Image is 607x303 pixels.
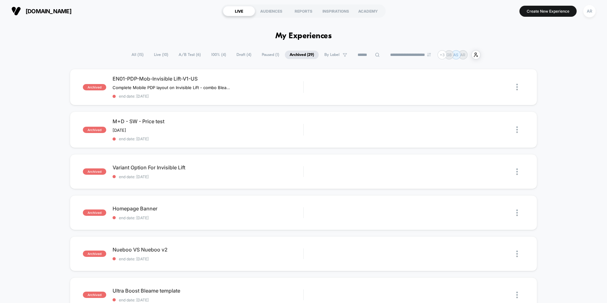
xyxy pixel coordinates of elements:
[83,127,106,133] span: archived
[83,292,106,298] span: archived
[113,257,303,261] span: end date: [DATE]
[453,52,458,57] p: AS
[223,6,255,16] div: LIVE
[324,52,340,57] span: By Label
[516,251,518,257] img: close
[275,32,332,41] h1: My Experiences
[287,6,320,16] div: REPORTS
[113,118,303,124] span: M+D - SW - Price test
[460,52,465,57] p: AR
[255,6,287,16] div: AUDIENCES
[113,288,303,294] span: Ultra Boost Bleame template
[516,126,518,133] img: close
[83,209,106,216] span: archived
[113,164,303,171] span: Variant Option For Invisible Lift
[113,128,126,133] span: [DATE]
[26,8,71,15] span: [DOMAIN_NAME]
[427,53,431,57] img: end
[519,6,577,17] button: Create New Experience
[9,6,73,16] button: [DOMAIN_NAME]
[583,5,596,17] div: AR
[113,76,303,82] span: EN01-PDP-Mob-Invisible Lift-V1-US
[320,6,352,16] div: INSPIRATIONS
[83,84,106,90] span: archived
[352,6,384,16] div: ACADEMY
[11,6,21,16] img: Visually logo
[516,84,518,90] img: close
[83,168,106,175] span: archived
[516,292,518,298] img: close
[113,298,303,302] span: end date: [DATE]
[113,205,303,212] span: Homepage Banner
[113,174,303,179] span: end date: [DATE]
[516,168,518,175] img: close
[113,94,303,99] span: end date: [DATE]
[446,52,452,57] p: GB
[113,215,303,220] span: end date: [DATE]
[581,5,598,18] button: AR
[232,51,256,59] span: Draft ( 4 )
[257,51,284,59] span: Paused ( 1 )
[206,51,231,59] span: 100% ( 4 )
[127,51,148,59] span: All ( 15 )
[149,51,173,59] span: Live ( 10 )
[438,50,447,59] div: + 3
[113,136,303,141] span: end date: [DATE]
[113,85,230,90] span: Complete Mobile PDP layout on Invisible Lift - combo Bleame and new layout sections.
[113,246,303,253] span: Nueboo VS Nueboo v2
[285,51,319,59] span: Archived ( 29 )
[516,209,518,216] img: close
[174,51,205,59] span: A/B Test ( 6 )
[83,251,106,257] span: archived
